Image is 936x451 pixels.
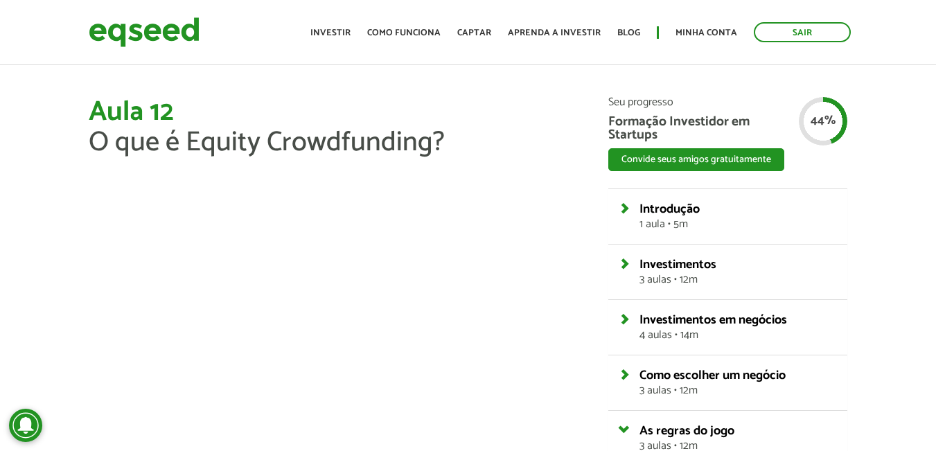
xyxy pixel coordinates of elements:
[89,89,173,135] span: Aula 12
[310,28,351,37] a: Investir
[639,330,837,341] span: 4 aulas • 14m
[639,203,837,230] a: Introdução1 aula • 5m
[639,421,734,441] span: As regras do jogo
[608,148,784,171] button: Convide seus amigos gratuitamente
[639,254,716,275] span: Investimentos
[639,385,837,396] span: 3 aulas • 12m
[754,22,851,42] a: Sair
[675,28,737,37] a: Minha conta
[639,219,837,230] span: 1 aula • 5m
[89,14,200,51] img: EqSeed
[367,28,441,37] a: Como funciona
[608,97,847,108] span: Seu progresso
[608,115,847,141] span: Formação Investidor em Startups
[639,369,837,396] a: Como escolher um negócio3 aulas • 12m
[617,28,640,37] a: Blog
[639,365,786,386] span: Como escolher um negócio
[457,28,491,37] a: Captar
[508,28,601,37] a: Aprenda a investir
[639,199,700,220] span: Introdução
[639,274,837,285] span: 3 aulas • 12m
[639,314,837,341] a: Investimentos em negócios4 aulas • 14m
[639,310,787,330] span: Investimentos em negócios
[639,258,837,285] a: Investimentos3 aulas • 12m
[89,120,445,166] span: O que é Equity Crowdfunding?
